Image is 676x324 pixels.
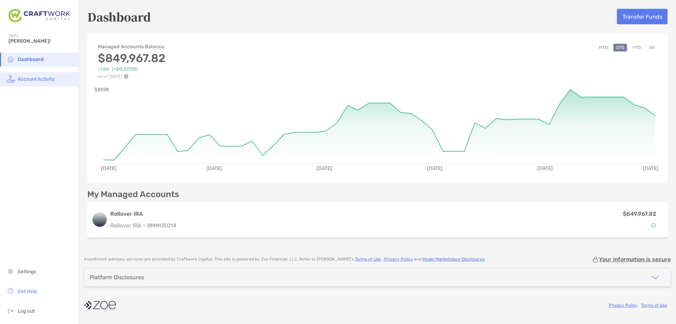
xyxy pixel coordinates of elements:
p: $849,967.82 [623,209,656,218]
img: Performance Info [124,74,129,79]
button: Transfer Funds [617,9,668,24]
img: icon arrow [651,273,659,282]
h4: Managed Accounts Balance [98,44,165,50]
a: Privacy Policy [609,303,638,308]
img: Account Status icon [651,223,656,228]
div: Platform Disclosures [90,274,144,281]
span: Log out [18,308,35,314]
text: $859K [94,87,109,93]
text: [DATE] [427,165,443,171]
a: Terms of Use [355,257,381,262]
p: Your information is secure [599,256,671,263]
span: +1.8% [98,67,109,72]
text: [DATE] [101,165,117,171]
span: Get Help [18,288,37,294]
text: [DATE] [643,165,658,171]
img: settings icon [6,267,15,275]
h3: Rollover IRA [110,210,524,218]
text: [DATE] [317,165,332,171]
img: get-help icon [6,287,15,295]
span: Settings [18,269,36,275]
text: [DATE] [537,165,553,171]
img: Zoe Logo [8,3,70,28]
a: Model Marketplace Disclosures [423,257,484,262]
button: All [646,44,657,51]
img: company logo [84,297,116,313]
a: Terms of Use [641,303,667,308]
span: Dashboard [18,56,44,62]
img: logo account [93,213,107,227]
img: logout icon [6,306,15,315]
span: [PERSON_NAME]! [8,38,74,44]
h3: $849,967.82 [98,51,165,65]
span: Account Activity [18,76,55,82]
img: household icon [6,55,15,63]
p: Investment advisory services are provided by Craftwork Capital . This site is powered by Zoe Fina... [84,257,486,262]
h5: Dashboard [87,8,151,25]
span: ( +$15,037.92 ) [112,67,138,72]
text: [DATE] [206,165,222,171]
p: My Managed Accounts [87,190,179,199]
a: Privacy Policy [384,257,413,262]
p: As of [DATE] [98,74,165,79]
img: activity icon [6,74,15,83]
p: Rollover IRA - 8MM05014 [110,221,524,230]
button: MTD [596,44,611,51]
button: YTD [630,44,644,51]
button: QTD [613,44,627,51]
